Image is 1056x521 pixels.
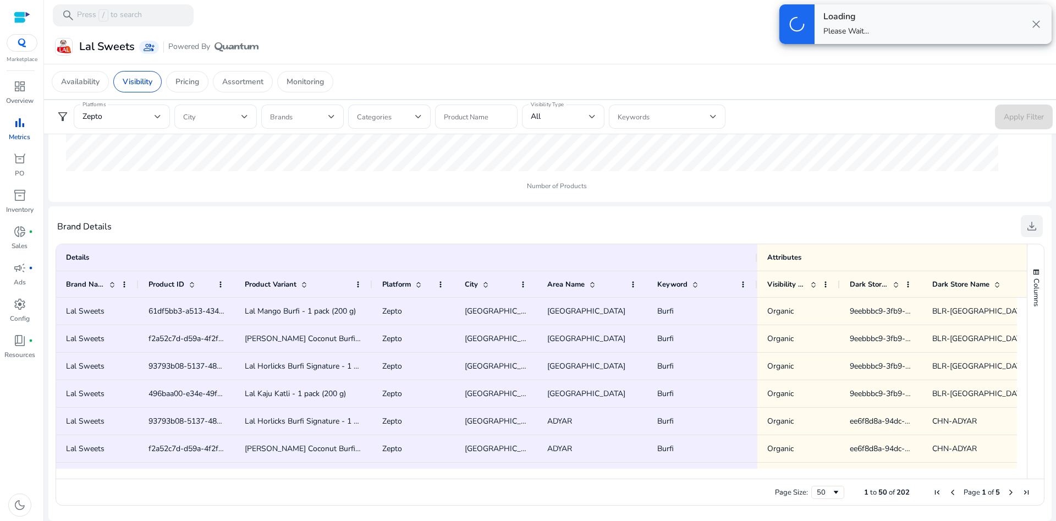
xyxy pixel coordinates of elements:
[245,416,395,426] span: Lal Horlicks Burfi Signature - 1 pack (200 g)
[66,306,105,316] span: Lal Sweets
[222,76,263,87] p: Assortment
[245,361,395,371] span: Lal Horlicks Burfi Signature - 1 pack (200 g)
[245,333,411,344] span: [PERSON_NAME] Coconut Burfi - 1 pack (200 g)
[70,182,1043,190] p: Number of Products
[13,152,26,166] span: orders
[878,487,887,497] span: 50
[850,361,996,371] span: 9eebbbc9-3fb9-45c1-ab71-312606cf9852
[66,361,105,371] span: Lal Sweets
[932,306,1028,316] span: BLR-[GEOGRAPHIC_DATA]
[465,306,543,316] span: [GEOGRAPHIC_DATA]
[245,306,356,316] span: Lal Mango Burfi - 1 pack (200 g)
[57,222,112,232] h4: Brand Details
[811,486,844,499] div: Page Size
[139,41,159,54] a: group_add
[29,338,33,343] span: fiber_manual_record
[547,388,625,399] span: [GEOGRAPHIC_DATA]
[245,279,296,289] span: Product Variant
[10,314,30,323] p: Config
[148,416,298,426] span: 93793b08-5137-481e-ab54-eaa9e86f9336
[79,40,135,53] h3: Lal Sweets
[13,334,26,347] span: book_4
[982,487,986,497] span: 1
[547,416,572,426] span: ADYAR
[382,361,402,371] span: Zepto
[144,42,155,53] span: group_add
[148,306,296,316] span: 61df5bb3-a513-4344-a260-6648f22fd3a6
[66,416,105,426] span: Lal Sweets
[932,416,977,426] span: CHN-ADYAR
[850,388,996,399] span: 9eebbbc9-3fb9-45c1-ab71-312606cf9852
[13,261,26,275] span: campaign
[465,443,543,454] span: [GEOGRAPHIC_DATA]
[287,76,324,87] p: Monitoring
[788,15,806,33] span: progress_activity
[382,279,411,289] span: Platform
[775,487,808,497] div: Page Size:
[932,443,977,454] span: CHN-ADYAR
[870,487,877,497] span: to
[62,9,75,22] span: search
[864,487,868,497] span: 1
[1021,215,1043,237] button: download
[148,279,184,289] span: Product ID
[148,388,295,399] span: 496baa00-e34e-49f1-95de-9ec9ab35264c
[12,39,32,47] img: QC-logo.svg
[657,361,674,371] span: Burfi
[13,80,26,93] span: dashboard
[66,388,105,399] span: Lal Sweets
[382,333,402,344] span: Zepto
[933,488,942,497] div: First Page
[82,111,102,122] span: Zepto
[850,279,888,289] span: Dark Store ID
[932,361,1028,371] span: BLR-[GEOGRAPHIC_DATA]
[932,388,1028,399] span: BLR-[GEOGRAPHIC_DATA]
[12,241,28,251] p: Sales
[817,487,832,497] div: 50
[123,76,152,87] p: Visibility
[547,333,625,344] span: [GEOGRAPHIC_DATA]
[767,361,794,371] span: Organic
[889,487,895,497] span: of
[245,443,411,454] span: [PERSON_NAME] Coconut Burfi - 1 pack (200 g)
[657,306,674,316] span: Burfi
[657,388,674,399] span: Burfi
[56,110,69,123] span: filter_alt
[1025,220,1038,233] span: download
[66,253,89,262] span: Details
[823,26,869,37] p: Please Wait...
[1030,18,1043,31] span: close
[148,333,289,344] span: f2a52c7d-d59a-4f2f-b761-d3f6cced30af
[382,416,402,426] span: Zepto
[66,279,105,289] span: Brand Name
[15,168,24,178] p: PO
[13,116,26,129] span: bar_chart
[29,266,33,270] span: fiber_manual_record
[948,488,957,497] div: Previous Page
[932,279,989,289] span: Dark Store Name
[1022,488,1031,497] div: Last Page
[850,306,996,316] span: 9eebbbc9-3fb9-45c1-ab71-312606cf9852
[767,388,794,399] span: Organic
[29,229,33,234] span: fiber_manual_record
[6,205,34,215] p: Inventory
[382,443,402,454] span: Zepto
[98,9,108,21] span: /
[850,443,993,454] span: ee6f8d8a-94dc-47c7-a4c5-7ea1efe3031b
[382,306,402,316] span: Zepto
[850,333,996,344] span: 9eebbbc9-3fb9-45c1-ab71-312606cf9852
[1007,488,1015,497] div: Next Page
[531,111,541,122] span: All
[657,416,674,426] span: Burfi
[657,333,674,344] span: Burfi
[61,76,100,87] p: Availability
[13,298,26,311] span: settings
[547,361,625,371] span: [GEOGRAPHIC_DATA]
[148,361,298,371] span: 93793b08-5137-481e-ab54-eaa9e86f9336
[56,39,72,55] img: Lal Sweets
[767,306,794,316] span: Organic
[175,76,199,87] p: Pricing
[14,277,26,287] p: Ads
[77,9,142,21] p: Press to search
[66,333,105,344] span: Lal Sweets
